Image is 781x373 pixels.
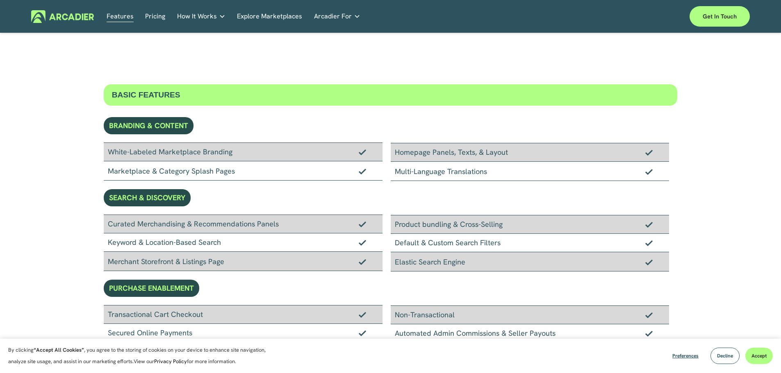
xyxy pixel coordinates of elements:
[104,252,383,271] div: Merchant Storefront & Listings Page
[359,168,366,174] img: Checkmark
[104,84,678,106] div: BASIC FEATURES
[104,161,383,181] div: Marketplace & Category Splash Pages
[104,324,383,342] div: Secured Online Payments
[34,346,84,353] strong: “Accept All Cookies”
[8,344,275,367] p: By clicking , you agree to the storing of cookies on your device to enhance site navigation, anal...
[359,312,366,317] img: Checkmark
[177,10,225,23] a: folder dropdown
[104,233,383,252] div: Keyword & Location-Based Search
[666,348,705,364] button: Preferences
[104,142,383,161] div: White-Labeled Marketplace Branding
[645,240,653,246] img: Checkmark
[710,348,740,364] button: Decline
[104,305,383,324] div: Transactional Cart Checkout
[391,305,669,324] div: Non-Transactional
[391,162,669,181] div: Multi-Language Translations
[177,11,217,22] span: How It Works
[645,312,653,318] img: Checkmark
[359,259,366,264] img: Checkmark
[104,189,191,206] div: SEARCH & DISCOVERY
[645,222,653,227] img: Checkmark
[391,234,669,252] div: Default & Custom Search Filters
[359,240,366,245] img: Checkmark
[391,324,669,343] div: Automated Admin Commissions & Seller Payouts
[645,169,653,174] img: Checkmark
[672,353,699,359] span: Preferences
[359,221,366,227] img: Checkmark
[104,117,194,134] div: BRANDING & CONTENT
[391,143,669,162] div: Homepage Panels, Texts, & Layout
[745,348,773,364] button: Accept
[359,149,366,155] img: Checkmark
[717,353,733,359] span: Decline
[154,358,187,365] a: Privacy Policy
[690,6,750,27] a: Get in touch
[31,10,94,23] img: Arcadier
[104,280,199,297] div: PURCHASE ENABLEMENT
[314,10,360,23] a: folder dropdown
[237,10,302,23] a: Explore Marketplaces
[359,330,366,336] img: Checkmark
[645,149,653,155] img: Checkmark
[391,215,669,234] div: Product bundling & Cross-Selling
[107,10,134,23] a: Features
[314,11,352,22] span: Arcadier For
[645,259,653,265] img: Checkmark
[391,252,669,271] div: Elastic Search Engine
[145,10,165,23] a: Pricing
[645,330,653,336] img: Checkmark
[104,215,383,233] div: Curated Merchandising & Recommendations Panels
[751,353,767,359] span: Accept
